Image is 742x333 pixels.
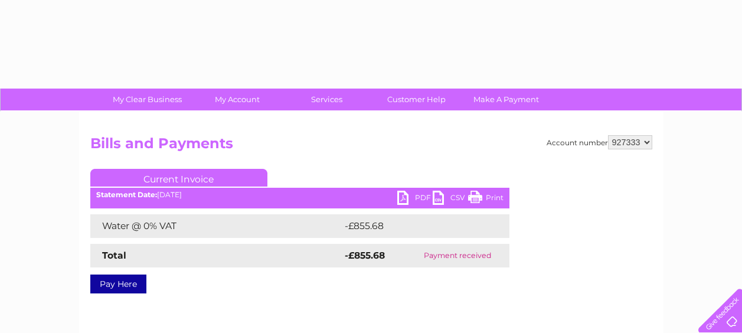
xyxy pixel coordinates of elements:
[433,191,468,208] a: CSV
[406,244,509,267] td: Payment received
[90,191,509,199] div: [DATE]
[368,89,465,110] a: Customer Help
[345,250,385,261] strong: -£855.68
[468,191,504,208] a: Print
[397,191,433,208] a: PDF
[90,214,342,238] td: Water @ 0% VAT
[278,89,375,110] a: Services
[90,135,652,158] h2: Bills and Payments
[90,275,146,293] a: Pay Here
[342,214,490,238] td: -£855.68
[547,135,652,149] div: Account number
[96,190,157,199] b: Statement Date:
[102,250,126,261] strong: Total
[99,89,196,110] a: My Clear Business
[90,169,267,187] a: Current Invoice
[188,89,286,110] a: My Account
[457,89,555,110] a: Make A Payment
